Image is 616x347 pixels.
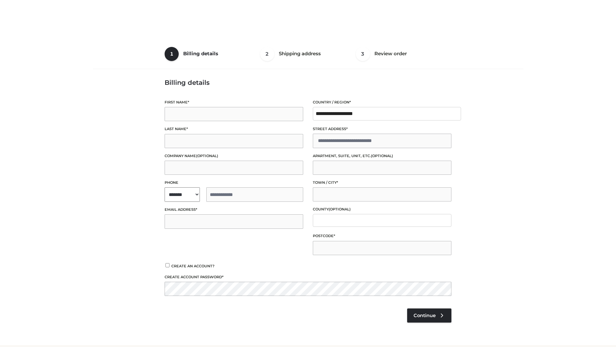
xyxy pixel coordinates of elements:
span: 2 [260,47,274,61]
label: Country / Region [313,99,451,105]
span: 3 [356,47,370,61]
span: Review order [374,50,407,57]
label: Create account password [165,274,451,280]
input: Create an account? [165,263,170,267]
label: Postcode [313,233,451,239]
span: Billing details [183,50,218,57]
span: Continue [414,313,436,318]
span: 1 [165,47,179,61]
label: Last name [165,126,303,132]
label: Street address [313,126,451,132]
a: Continue [407,308,451,323]
span: (optional) [371,154,393,158]
label: Email address [165,207,303,213]
label: Company name [165,153,303,159]
span: (optional) [329,207,351,211]
span: (optional) [196,154,218,158]
h3: Billing details [165,79,451,86]
label: Apartment, suite, unit, etc. [313,153,451,159]
label: County [313,206,451,212]
label: Phone [165,180,303,186]
label: Town / City [313,180,451,186]
span: Create an account? [171,264,215,268]
span: Shipping address [279,50,321,57]
label: First name [165,99,303,105]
